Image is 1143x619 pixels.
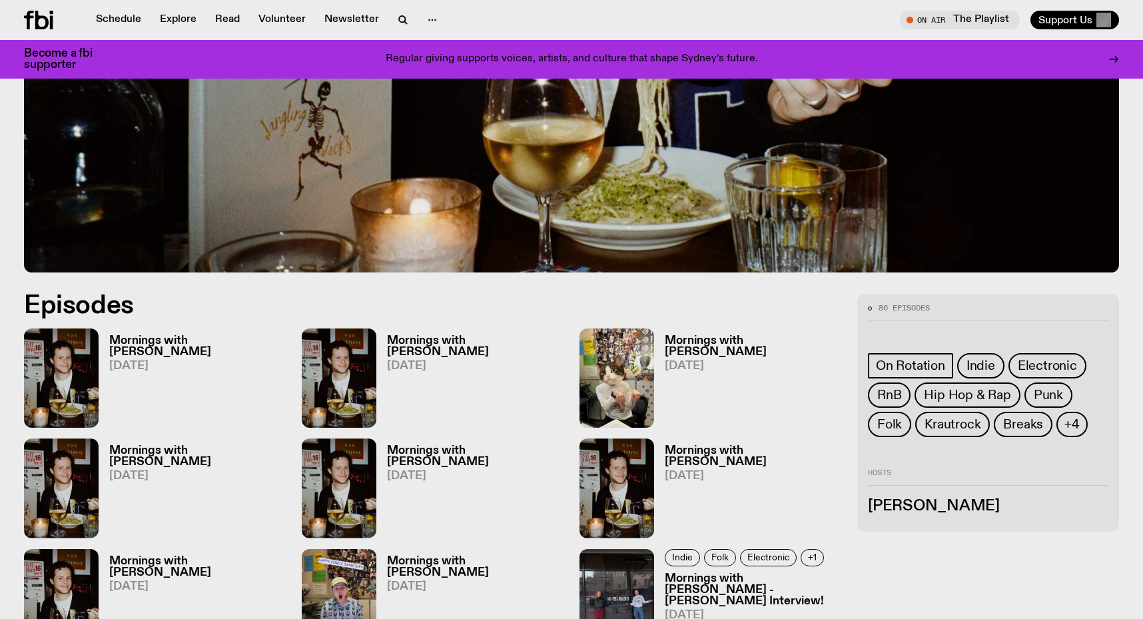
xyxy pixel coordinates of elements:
[1003,417,1043,432] span: Breaks
[672,552,693,562] span: Indie
[387,470,564,482] span: [DATE]
[387,445,564,468] h3: Mornings with [PERSON_NAME]
[868,412,911,437] a: Folk
[925,417,980,432] span: Krautrock
[302,438,376,538] img: Sam blankly stares at the camera, brightly lit by a camera flash wearing a hat collared shirt and...
[654,445,841,538] a: Mornings with [PERSON_NAME][DATE]
[24,48,109,71] h3: Become a fbi supporter
[109,335,286,358] h3: Mornings with [PERSON_NAME]
[302,328,376,428] img: Sam blankly stares at the camera, brightly lit by a camera flash wearing a hat collared shirt and...
[387,360,564,372] span: [DATE]
[1024,382,1072,408] a: Punk
[665,470,841,482] span: [DATE]
[879,305,930,312] span: 86 episodes
[915,382,1020,408] a: Hip Hop & Rap
[1056,412,1088,437] button: +4
[966,358,995,373] span: Indie
[1008,353,1086,378] a: Electronic
[1064,417,1080,432] span: +4
[994,412,1052,437] a: Breaks
[711,552,729,562] span: Folk
[1034,388,1063,402] span: Punk
[808,552,817,562] span: +1
[654,335,841,428] a: Mornings with [PERSON_NAME][DATE]
[386,53,758,65] p: Regular giving supports voices, artists, and culture that shape Sydney’s future.
[387,335,564,358] h3: Mornings with [PERSON_NAME]
[868,353,953,378] a: On Rotation
[1018,358,1077,373] span: Electronic
[877,417,902,432] span: Folk
[24,328,99,428] img: Sam blankly stares at the camera, brightly lit by a camera flash wearing a hat collared shirt and...
[868,499,1108,514] h3: [PERSON_NAME]
[109,581,286,592] span: [DATE]
[868,469,1108,485] h2: Hosts
[387,581,564,592] span: [DATE]
[109,445,286,468] h3: Mornings with [PERSON_NAME]
[740,549,797,566] a: Electronic
[152,11,204,29] a: Explore
[801,549,824,566] button: +1
[957,353,1004,378] a: Indie
[99,445,286,538] a: Mornings with [PERSON_NAME][DATE]
[665,360,841,372] span: [DATE]
[876,358,945,373] span: On Rotation
[88,11,149,29] a: Schedule
[665,573,841,607] h3: Mornings with [PERSON_NAME] - [PERSON_NAME] Interview!
[376,445,564,538] a: Mornings with [PERSON_NAME][DATE]
[387,556,564,578] h3: Mornings with [PERSON_NAME]
[747,552,789,562] span: Electronic
[579,438,654,538] img: Sam blankly stares at the camera, brightly lit by a camera flash wearing a hat collared shirt and...
[24,438,99,538] img: Sam blankly stares at the camera, brightly lit by a camera flash wearing a hat collared shirt and...
[109,360,286,372] span: [DATE]
[109,470,286,482] span: [DATE]
[704,549,736,566] a: Folk
[376,335,564,428] a: Mornings with [PERSON_NAME][DATE]
[915,412,990,437] a: Krautrock
[877,388,901,402] span: RnB
[665,549,700,566] a: Indie
[1030,11,1119,29] button: Support Us
[665,445,841,468] h3: Mornings with [PERSON_NAME]
[109,556,286,578] h3: Mornings with [PERSON_NAME]
[868,382,911,408] a: RnB
[316,11,387,29] a: Newsletter
[99,335,286,428] a: Mornings with [PERSON_NAME][DATE]
[900,11,1020,29] button: On AirThe Playlist
[24,294,749,318] h2: Episodes
[1038,14,1092,26] span: Support Us
[207,11,248,29] a: Read
[250,11,314,29] a: Volunteer
[665,335,841,358] h3: Mornings with [PERSON_NAME]
[924,388,1010,402] span: Hip Hop & Rap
